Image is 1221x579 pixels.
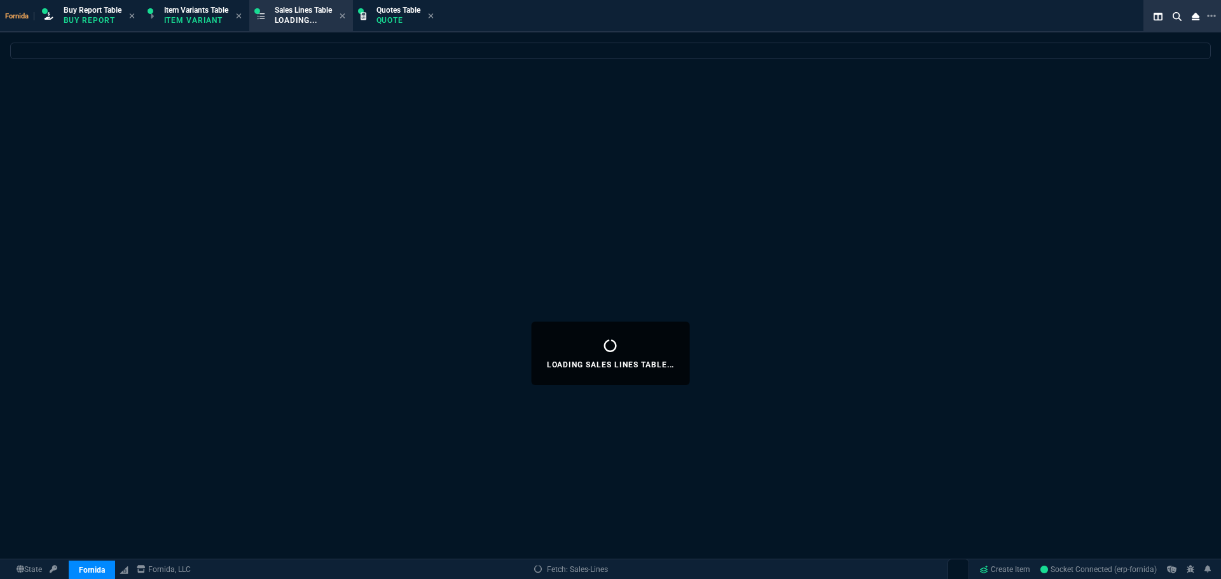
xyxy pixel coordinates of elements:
a: Create Item [974,560,1035,579]
span: Socket Connected (erp-fornida) [1040,565,1157,574]
span: Quotes Table [376,6,420,15]
nx-icon: Close Tab [340,11,345,22]
nx-icon: Search [1168,9,1187,24]
nx-icon: Close Tab [129,11,135,22]
p: Loading Sales Lines Table... [547,360,675,370]
nx-icon: Close Workbench [1187,9,1204,24]
p: Item Variant [164,15,228,25]
nx-icon: Split Panels [1149,9,1168,24]
p: Loading... [275,15,332,25]
span: Sales Lines Table [275,6,332,15]
span: Fornida [5,12,34,20]
p: Quote [376,15,420,25]
nx-icon: Close Tab [428,11,434,22]
nx-icon: Close Tab [236,11,242,22]
a: API TOKEN [46,564,61,575]
a: Global State [13,564,46,575]
span: Buy Report Table [64,6,121,15]
p: Buy Report [64,15,121,25]
nx-icon: Open New Tab [1207,10,1216,22]
a: msbcCompanyName [133,564,195,575]
a: Fetch: Sales-Lines [534,564,608,575]
a: KYii9FfGpE9ZLd7eAAAO [1040,564,1157,575]
span: Item Variants Table [164,6,228,15]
